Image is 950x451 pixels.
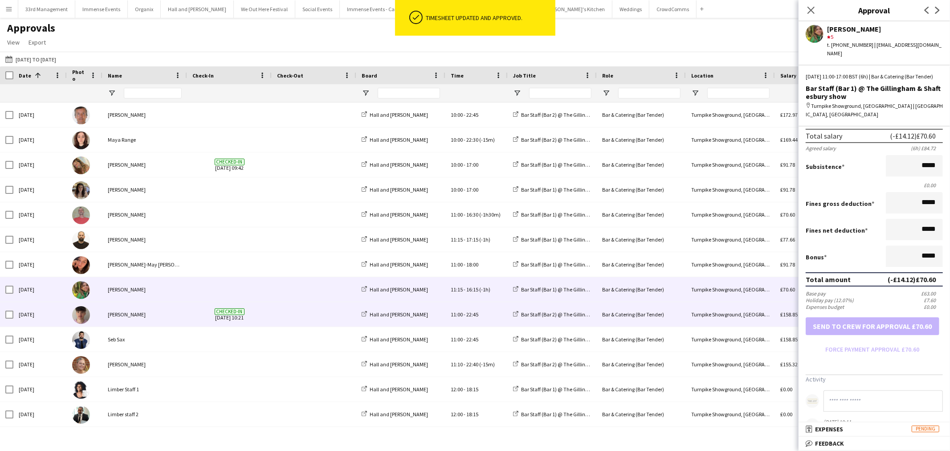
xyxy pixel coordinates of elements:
span: £0.00 [780,411,792,418]
div: [PERSON_NAME] [102,302,187,327]
div: £0.00 [806,182,943,189]
a: Bar Staff (Bar 1) @ The Gillingham & Shaftesbury show [513,236,644,243]
span: Bar Staff (Bar 1) @ The Gillingham & Shaftesbury show [521,411,644,418]
button: Open Filter Menu [513,89,521,97]
label: Fines net deduction [806,226,868,234]
img: Sian Smith [72,181,90,199]
div: Turnpike Showground, [GEOGRAPHIC_DATA] [686,402,775,426]
div: [DATE] [13,402,67,426]
a: Bar Staff (Bar 1) @ The Gillingham & Shaftesbury show [513,161,644,168]
span: Bar Staff (Bar 2) @ The Gillingham & Shaftesbury show [521,336,644,343]
div: Limber Staff 1 [102,377,187,402]
span: Export [29,38,46,46]
span: - [464,261,465,268]
img: Maya Range [72,131,90,149]
div: [PERSON_NAME] [827,25,943,33]
span: 17:00 [466,161,478,168]
span: £70.60 [780,286,795,293]
span: Date [19,72,31,79]
a: Export [25,37,49,48]
a: Bar Staff (Bar 2) @ The Gillingham & Shaftesbury show [513,111,644,118]
span: Bar Staff (Bar 1) @ The Gillingham & Shaftesbury show [521,161,644,168]
div: [DATE] [13,302,67,327]
div: [DATE] [13,352,67,377]
div: [DATE] [13,152,67,177]
button: CrowdComms [649,0,697,18]
div: Bar & Catering (Bar Tender) [597,177,686,202]
div: Turnpike Showground, [GEOGRAPHIC_DATA] [686,352,775,377]
div: [PERSON_NAME] [102,277,187,302]
a: Hall and [PERSON_NAME] [362,111,428,118]
span: Hall and [PERSON_NAME] [370,161,428,168]
span: - [464,386,465,393]
span: £158.85 [780,311,798,318]
a: Hall and [PERSON_NAME] [362,311,428,318]
span: 18:15 [466,411,478,418]
img: Bruce Acton [72,107,90,124]
a: Bar Staff (Bar 1) @ The Gillingham & Shaftesbury show [513,211,644,218]
span: (-15m) [479,136,495,143]
a: Hall and [PERSON_NAME] [362,186,428,193]
div: Turnpike Showground, [GEOGRAPHIC_DATA] [686,127,775,152]
a: Bar Staff (Bar 1) @ The Gillingham & Shaftesbury show [513,411,644,418]
span: £91.78 [780,186,795,193]
span: - [464,111,465,118]
div: Maya Range [102,127,187,152]
div: Bar & Catering (Bar Tender) [597,277,686,302]
button: Open Filter Menu [602,89,610,97]
span: £169.44 [780,136,798,143]
a: Hall and [PERSON_NAME] [362,211,428,218]
span: Salary [780,72,796,79]
div: Bar & Catering (Bar Tender) [597,127,686,152]
span: Hall and [PERSON_NAME] [370,411,428,418]
a: Bar Staff (Bar 1) @ The Gillingham & Shaftesbury show [513,386,644,393]
div: Turnpike Showground, [GEOGRAPHIC_DATA] [686,277,775,302]
span: - [464,336,465,343]
div: Bar & Catering (Bar Tender) [597,227,686,252]
a: Hall and [PERSON_NAME] [362,336,428,343]
span: 17:15 [466,236,478,243]
div: Bar & Catering (Bar Tender) [597,102,686,127]
div: [PERSON_NAME] [102,352,187,377]
span: Bar Staff (Bar 2) @ The Gillingham & Shaftesbury show [521,111,644,118]
div: £63.00 [921,290,943,297]
a: Hall and [PERSON_NAME] [362,411,428,418]
span: (-15m) [479,361,495,368]
div: [DATE] [13,252,67,277]
span: View [7,38,20,46]
a: Bar Staff (Bar 1) @ The Gillingham & Shaftesbury show [513,186,644,193]
span: - [464,361,465,368]
span: 22:30 [466,136,478,143]
div: Turnpike Showground, [GEOGRAPHIC_DATA] | [GEOGRAPHIC_DATA], [GEOGRAPHIC_DATA] [806,102,943,118]
span: - [464,136,465,143]
app-user-avatar: Event Temps [806,418,819,432]
span: 22:45 [466,311,478,318]
input: Board Filter Input [378,88,440,98]
span: 11:10 [451,361,463,368]
div: Bar & Catering (Bar Tender) [597,402,686,426]
span: £155.32 [780,361,798,368]
div: Expenses budget [806,303,844,310]
span: 12:00 [451,386,463,393]
h3: Approval [799,4,950,16]
span: Board [362,72,377,79]
div: Bar & Catering (Bar Tender) [597,377,686,402]
input: Location Filter Input [707,88,770,98]
img: Ellie Bland [72,356,90,374]
a: View [4,37,23,48]
div: Turnpike Showground, [GEOGRAPHIC_DATA] [686,377,775,402]
span: 22:45 [466,111,478,118]
span: Checked-in [215,308,245,315]
span: Bar Staff (Bar 1) @ The Gillingham & Shaftesbury show [521,236,644,243]
span: 11:00 [451,336,463,343]
div: [DATE] [13,377,67,402]
span: Hall and [PERSON_NAME] [370,111,428,118]
div: [PERSON_NAME]-May [PERSON_NAME] [102,252,187,277]
img: Adam Lee [72,306,90,324]
div: (6h) £84.72 [911,145,943,152]
div: Total amount [806,275,851,284]
span: Hall and [PERSON_NAME] [370,386,428,393]
span: 11:00 [451,311,463,318]
div: £0.00 [924,303,943,310]
span: Hall and [PERSON_NAME] [370,361,428,368]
